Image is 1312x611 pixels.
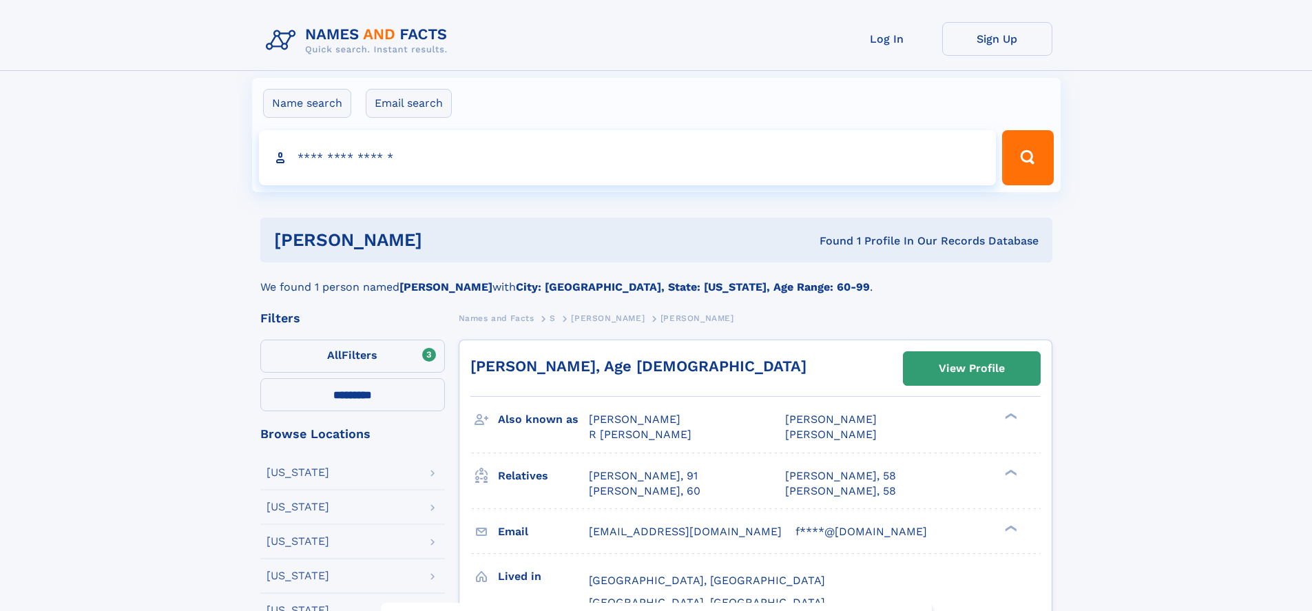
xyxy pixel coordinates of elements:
[785,468,896,484] a: [PERSON_NAME], 58
[274,231,621,249] h1: [PERSON_NAME]
[832,22,942,56] a: Log In
[498,464,589,488] h3: Relatives
[260,428,445,440] div: Browse Locations
[267,570,329,581] div: [US_STATE]
[498,408,589,431] h3: Also known as
[498,520,589,543] h3: Email
[589,525,782,538] span: [EMAIL_ADDRESS][DOMAIN_NAME]
[399,280,492,293] b: [PERSON_NAME]
[1001,412,1018,421] div: ❯
[571,313,645,323] span: [PERSON_NAME]
[942,22,1052,56] a: Sign Up
[260,340,445,373] label: Filters
[785,484,896,499] a: [PERSON_NAME], 58
[550,309,556,327] a: S
[267,501,329,512] div: [US_STATE]
[260,312,445,324] div: Filters
[263,89,351,118] label: Name search
[1001,524,1018,532] div: ❯
[589,484,700,499] a: [PERSON_NAME], 60
[589,596,825,609] span: [GEOGRAPHIC_DATA], [GEOGRAPHIC_DATA]
[267,467,329,478] div: [US_STATE]
[939,353,1005,384] div: View Profile
[589,413,680,426] span: [PERSON_NAME]
[516,280,870,293] b: City: [GEOGRAPHIC_DATA], State: [US_STATE], Age Range: 60-99
[259,130,997,185] input: search input
[589,428,691,441] span: R [PERSON_NAME]
[621,234,1039,249] div: Found 1 Profile In Our Records Database
[260,262,1052,296] div: We found 1 person named with .
[260,22,459,59] img: Logo Names and Facts
[459,309,534,327] a: Names and Facts
[498,565,589,588] h3: Lived in
[470,358,806,375] a: [PERSON_NAME], Age [DEMOGRAPHIC_DATA]
[785,428,877,441] span: [PERSON_NAME]
[1002,130,1053,185] button: Search Button
[366,89,452,118] label: Email search
[571,309,645,327] a: [PERSON_NAME]
[589,468,698,484] a: [PERSON_NAME], 91
[267,536,329,547] div: [US_STATE]
[1001,468,1018,477] div: ❯
[660,313,734,323] span: [PERSON_NAME]
[327,349,342,362] span: All
[589,574,825,587] span: [GEOGRAPHIC_DATA], [GEOGRAPHIC_DATA]
[785,413,877,426] span: [PERSON_NAME]
[904,352,1040,385] a: View Profile
[550,313,556,323] span: S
